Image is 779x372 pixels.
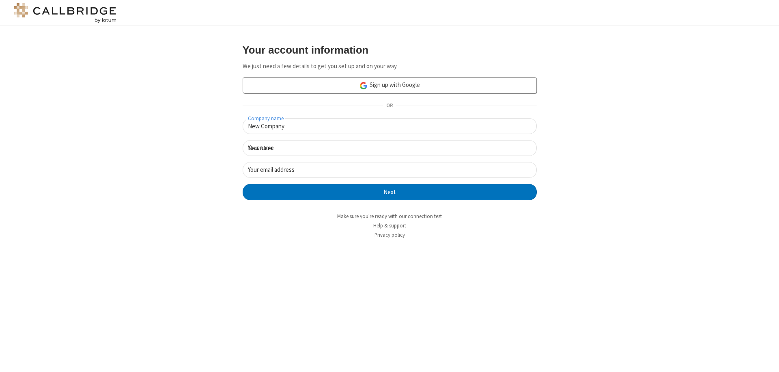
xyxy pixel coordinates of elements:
[359,81,368,90] img: google-icon.png
[12,3,118,23] img: logo@2x.png
[243,44,537,56] h3: Your account information
[374,231,405,238] a: Privacy policy
[243,140,537,156] input: Your name
[243,77,537,93] a: Sign up with Google
[243,162,537,178] input: Your email address
[243,62,537,71] p: We just need a few details to get you set up and on your way.
[373,222,406,229] a: Help & support
[243,184,537,200] button: Next
[337,213,442,220] a: Make sure you're ready with our connection test
[383,100,396,112] span: OR
[243,118,537,134] input: Company name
